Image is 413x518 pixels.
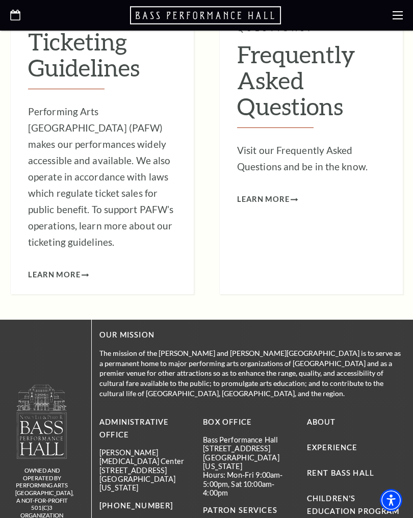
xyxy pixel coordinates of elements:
[99,475,195,493] p: [GEOGRAPHIC_DATA][US_STATE]
[99,416,195,442] p: Administrative Office
[10,10,20,21] a: Open this option
[28,103,176,250] p: Performing Arts [GEOGRAPHIC_DATA] (PAFW) makes our performances widely accessible and available. ...
[99,466,195,475] p: [STREET_ADDRESS]
[307,418,336,426] a: About
[130,5,283,25] a: Open this option
[99,448,195,466] p: [PERSON_NAME][MEDICAL_DATA] Center
[203,444,299,453] p: [STREET_ADDRESS]
[203,471,299,497] p: Hours: Mon-Fri 9:00am-5:00pm, Sat 10:00am-4:00pm
[16,384,68,459] img: owned and operated by Performing Arts Fort Worth, A NOT-FOR-PROFIT 501(C)3 ORGANIZATION
[203,435,299,444] p: Bass Performance Hall
[99,348,403,398] p: The mission of the [PERSON_NAME] and [PERSON_NAME][GEOGRAPHIC_DATA] is to serve as a permanent ho...
[307,494,400,515] a: Children's Education Program
[237,193,298,206] a: Learn More Frequently Asked Questions
[307,443,358,452] a: Experience
[99,329,403,342] p: OUR MISSION
[203,453,299,471] p: [GEOGRAPHIC_DATA][US_STATE]
[307,469,374,477] a: Rent Bass Hall
[99,500,195,512] p: [PHONE_NUMBER]
[237,193,290,206] span: Learn More
[203,416,299,429] p: BOX OFFICE
[380,489,402,511] div: Accessibility Menu
[28,269,89,281] a: Learn More Ticketing Guidelines
[28,269,81,281] span: Learn More
[28,29,176,89] h2: Ticketing Guidelines
[237,41,385,128] h2: Frequently Asked Questions
[237,142,385,175] p: Visit our Frequently Asked Questions and be in the know.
